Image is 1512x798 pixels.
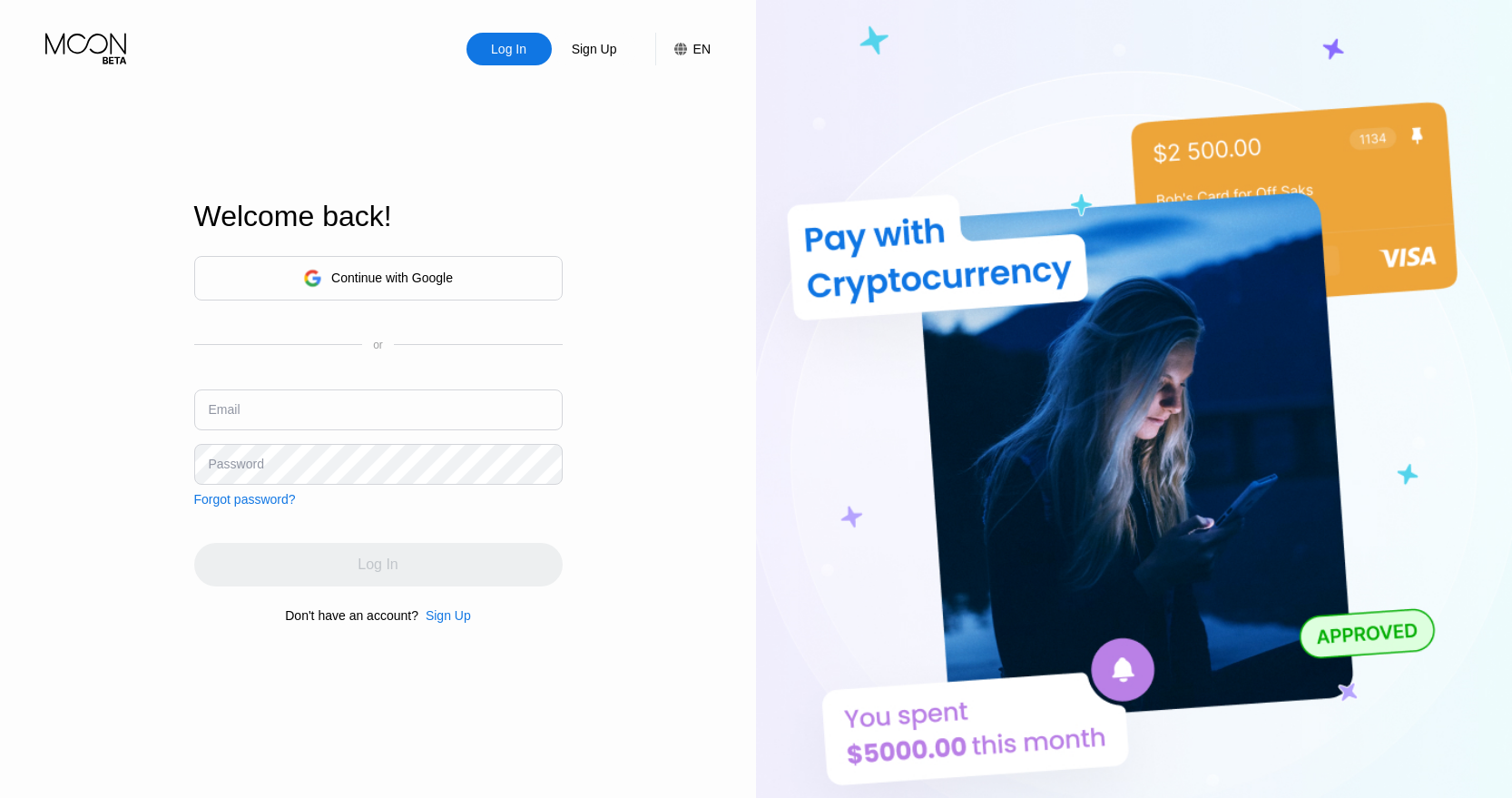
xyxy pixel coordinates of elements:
[331,271,453,285] div: Continue with Google
[194,256,563,300] div: Continue with Google
[570,40,619,58] div: Sign Up
[373,339,383,351] div: or
[693,42,711,56] div: EN
[209,457,264,471] div: Password
[285,608,418,623] div: Don't have an account?
[552,33,637,65] div: Sign Up
[426,608,471,623] div: Sign Up
[655,33,711,65] div: EN
[194,492,296,507] div: Forgot password?
[418,608,471,623] div: Sign Up
[209,402,241,417] div: Email
[194,200,563,233] div: Welcome back!
[489,40,528,58] div: Log In
[466,33,552,65] div: Log In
